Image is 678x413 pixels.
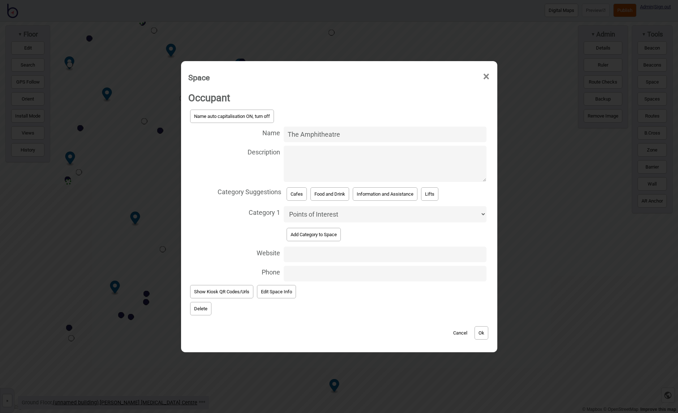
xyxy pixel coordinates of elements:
button: Name auto capitalisation ON, turn off [190,110,274,123]
select: Category 1 [284,206,486,222]
button: Food and Drink [310,187,349,201]
span: Category 1 [188,204,280,219]
button: Add Category to Space [287,228,341,241]
input: Name [284,127,486,142]
button: Lifts [421,187,438,201]
span: Phone [188,264,280,279]
button: Edit Space Info [257,285,296,298]
button: Show Kiosk QR Codes/Urls [190,285,253,298]
span: × [482,65,490,89]
h2: Occupant [188,88,490,108]
button: Cancel [450,326,471,340]
button: Cafes [287,187,307,201]
button: Information and Assistance [353,187,417,201]
button: Delete [190,302,211,315]
div: Space [188,70,210,85]
input: Phone [284,266,486,281]
textarea: Description [284,146,486,182]
span: Description [188,144,280,159]
button: Ok [475,326,488,340]
span: Category Suggestions [188,184,281,199]
span: Name [188,125,280,140]
span: Website [188,245,280,260]
input: Website [284,247,486,262]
